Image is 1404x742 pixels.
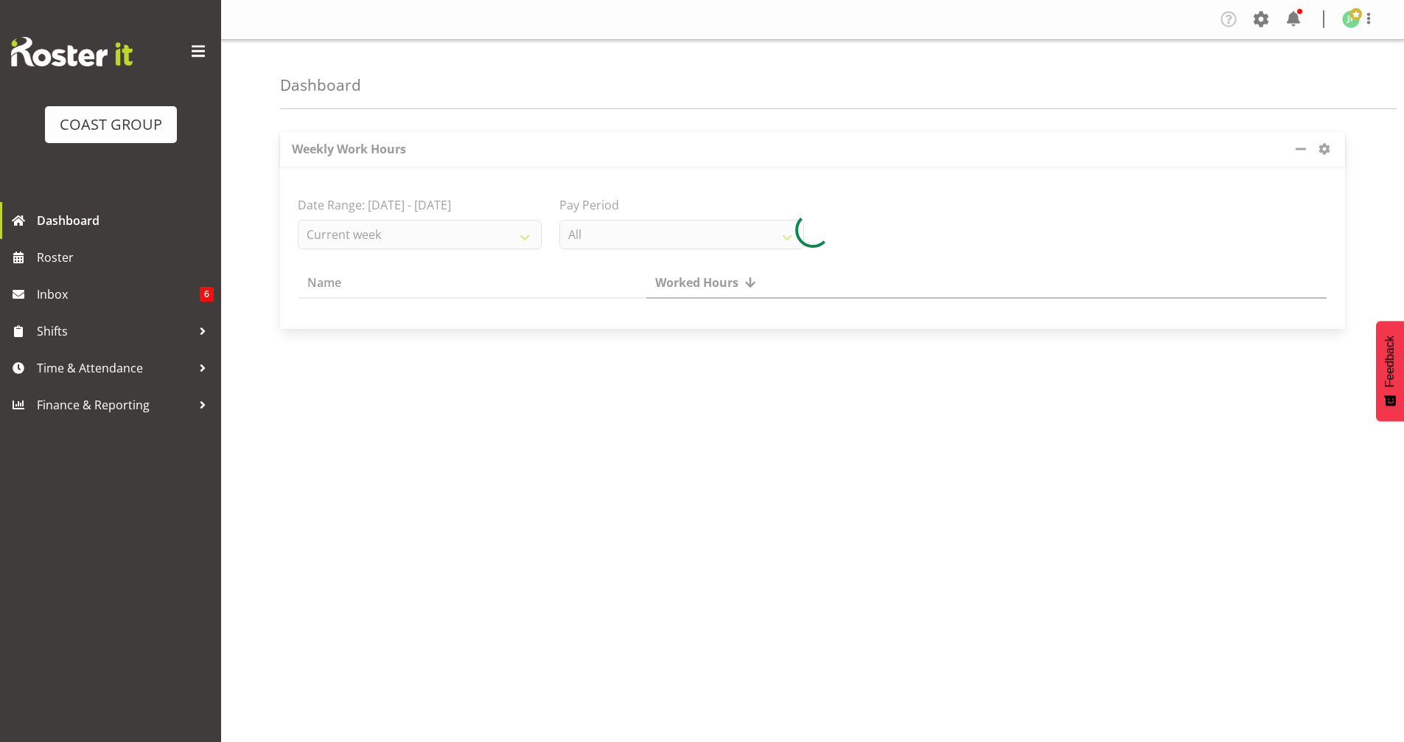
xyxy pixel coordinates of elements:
[280,77,361,94] h4: Dashboard
[1383,336,1397,387] span: Feedback
[37,209,214,232] span: Dashboard
[37,246,214,268] span: Roster
[1376,321,1404,421] button: Feedback - Show survey
[60,114,162,136] div: COAST GROUP
[37,320,192,342] span: Shifts
[37,357,192,379] span: Time & Attendance
[11,37,133,66] img: Rosterit website logo
[37,394,192,416] span: Finance & Reporting
[37,283,200,305] span: Inbox
[1342,10,1360,28] img: josh-provoost1179.jpg
[200,287,214,302] span: 6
